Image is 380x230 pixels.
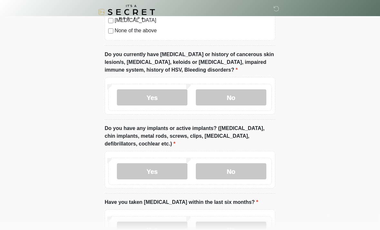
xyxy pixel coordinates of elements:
[105,125,275,148] label: Do you have any implants or active implants? ([MEDICAL_DATA], chin implants, metal rods, screws, ...
[105,199,258,206] label: Have you taken [MEDICAL_DATA] within the last six months?
[108,29,113,34] input: None of the above
[115,27,272,35] label: None of the above
[117,90,187,106] label: Yes
[117,164,187,180] label: Yes
[105,51,275,74] label: Do you currently have [MEDICAL_DATA] or history of cancerous skin lesion/s, [MEDICAL_DATA], keloi...
[196,164,266,180] label: No
[196,90,266,106] label: No
[98,5,155,19] img: It's A Secret Med Spa Logo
